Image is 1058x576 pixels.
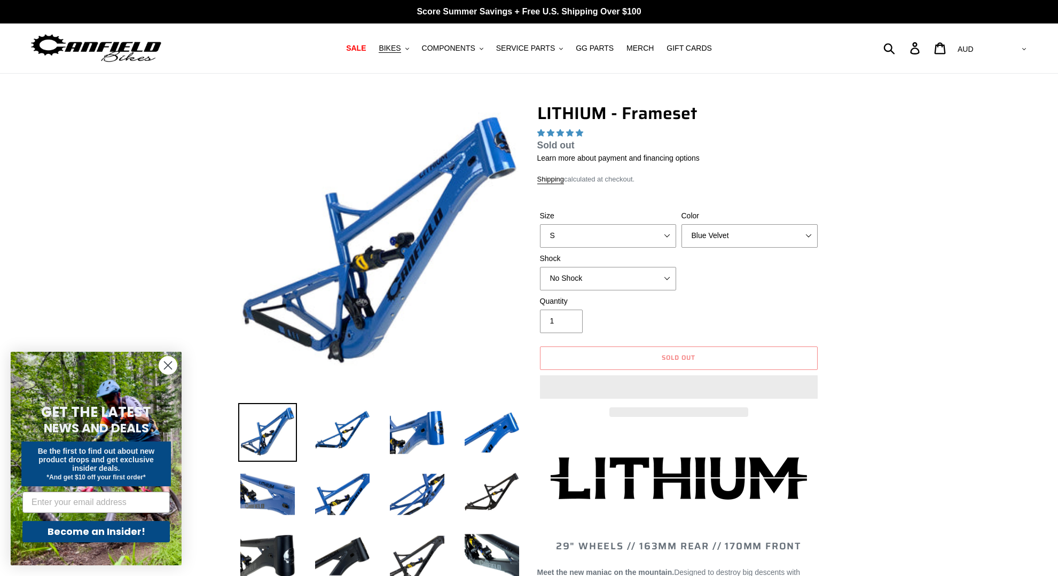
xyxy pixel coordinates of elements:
[238,465,297,524] img: Load image into Gallery viewer, LITHIUM - Frameset
[41,403,151,422] span: GET THE LATEST
[22,521,170,542] button: Become an Insider!
[240,105,519,384] img: LITHIUM - Frameset
[463,465,521,524] img: Load image into Gallery viewer, LITHIUM - Frameset
[346,44,366,53] span: SALE
[537,174,820,185] div: calculated at checkout.
[681,210,818,222] label: Color
[537,175,565,184] a: Shipping
[540,346,818,370] button: Sold out
[29,31,163,65] img: Canfield Bikes
[38,447,155,472] span: Be the first to find out about new product drops and get exclusive insider deals.
[313,403,372,462] img: Load image into Gallery viewer, LITHIUM - Frameset
[238,403,297,462] img: Load image into Gallery viewer, LITHIUM - Frameset
[540,253,676,264] label: Shock
[313,465,372,524] img: Load image into Gallery viewer, LITHIUM - Frameset
[379,44,401,53] span: BIKES
[537,154,700,162] a: Learn more about payment and financing options
[373,41,414,56] button: BIKES
[537,103,820,123] h1: LITHIUM - Frameset
[540,210,676,222] label: Size
[422,44,475,53] span: COMPONENTS
[388,403,446,462] img: Load image into Gallery viewer, LITHIUM - Frameset
[491,41,568,56] button: SERVICE PARTS
[46,474,145,481] span: *And get $10 off your first order*
[388,465,446,524] img: Load image into Gallery viewer, LITHIUM - Frameset
[621,41,659,56] a: MERCH
[22,492,170,513] input: Enter your email address
[341,41,371,56] a: SALE
[626,44,654,53] span: MERCH
[667,44,712,53] span: GIFT CARDS
[496,44,555,53] span: SERVICE PARTS
[661,41,717,56] a: GIFT CARDS
[889,36,916,60] input: Search
[44,420,149,437] span: NEWS AND DEALS
[417,41,489,56] button: COMPONENTS
[537,140,575,151] span: Sold out
[570,41,619,56] a: GG PARTS
[537,129,585,137] span: 5.00 stars
[551,457,807,500] img: Lithium-Logo_480x480.png
[540,296,676,307] label: Quantity
[556,539,801,554] span: 29" WHEELS // 163mm REAR // 170mm FRONT
[463,403,521,462] img: Load image into Gallery viewer, LITHIUM - Frameset
[159,356,177,375] button: Close dialog
[576,44,614,53] span: GG PARTS
[662,352,695,362] span: Sold out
